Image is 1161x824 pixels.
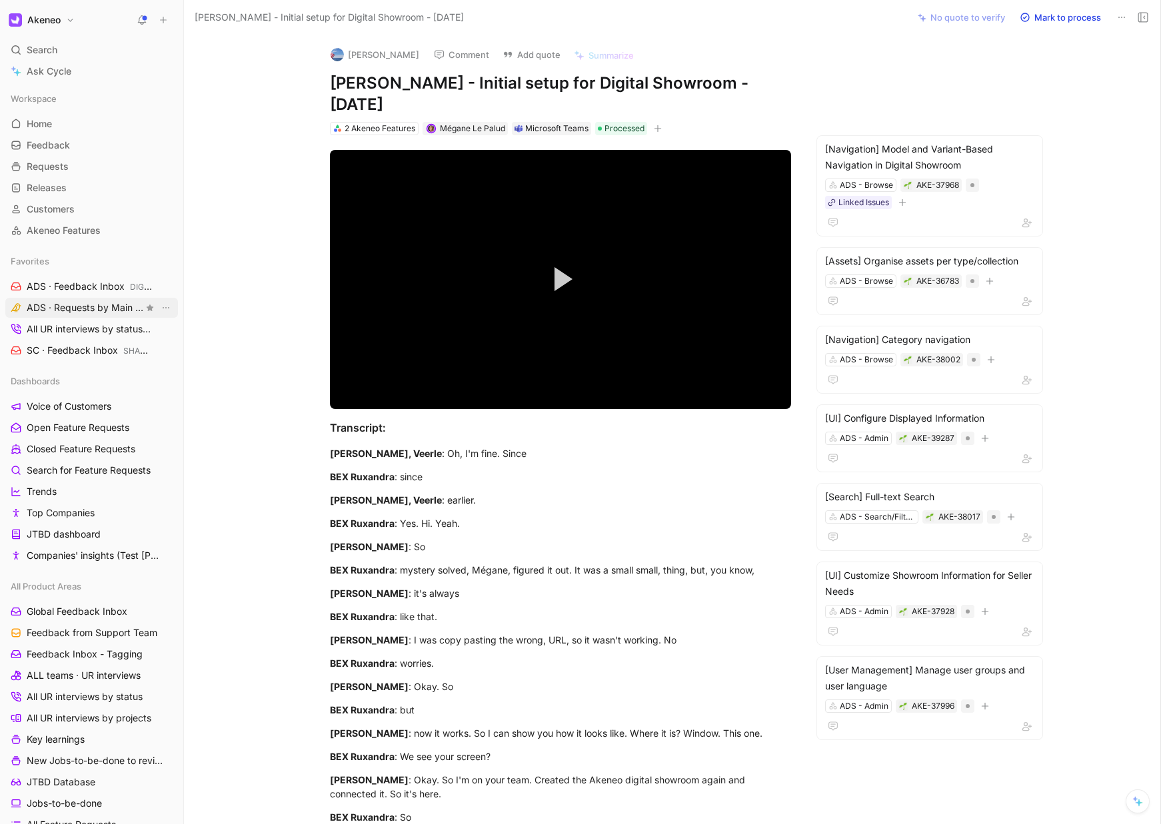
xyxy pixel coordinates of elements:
h1: Akeneo [27,14,61,26]
span: Mégane Le Palud [440,123,505,133]
span: Customers [27,203,75,216]
button: 🌱 [898,701,908,711]
span: Feedback [27,139,70,152]
div: [User Management] Manage user groups and user language [825,662,1034,694]
button: View actions [159,301,173,314]
div: 🌱 [903,181,912,190]
img: 🌱 [899,608,907,616]
div: All Product Areas [5,576,178,596]
div: AKE-38002 [916,353,960,366]
div: : Yes. Hi. Yeah. [330,516,791,530]
span: DIGITAL SHOWROOM [130,282,213,292]
mark: [PERSON_NAME], Veerle [330,494,442,506]
mark: BEX Ruxandra [330,811,395,823]
a: Customers [5,199,178,219]
button: Comment [428,45,495,64]
div: ADS - Search/Filters/AI [840,510,914,524]
span: Search [27,42,57,58]
mark: [PERSON_NAME], Veerle [330,448,442,459]
div: : now it works. So I can show you how it looks like. Where it is? Window. This one. [330,726,791,740]
mark: [PERSON_NAME] [330,681,409,692]
a: Key learnings [5,729,178,749]
div: Workspace [5,89,178,109]
span: SC · Feedback Inbox [27,344,151,358]
img: 🌱 [926,513,934,521]
span: Summarize [588,49,634,61]
span: Dashboards [11,374,60,388]
img: 🌱 [899,434,907,442]
span: New Jobs-to-be-done to review ([PERSON_NAME]) [27,754,165,767]
a: Jobs-to-be-done [5,793,178,813]
span: Requests [27,160,69,173]
div: Linked Issues [838,196,889,209]
div: Microsoft Teams [525,122,588,135]
div: [Navigation] Model and Variant-Based Navigation in Digital Showroom [825,141,1034,173]
div: : So [330,540,791,554]
a: Closed Feature Requests [5,439,178,459]
mark: BEX Ruxandra [330,657,395,669]
img: 🌱 [904,356,912,364]
a: All UR interviews by statusAll Product Areas [5,319,178,339]
div: 🌱 [903,355,912,364]
div: ADS - Admin [840,699,888,713]
mark: [PERSON_NAME] [330,727,409,739]
span: Global Feedback Inbox [27,605,127,618]
span: Releases [27,181,67,195]
div: ADS - Browse [840,353,893,366]
mark: BEX Ruxandra [330,518,395,529]
a: JTBD dashboard [5,524,178,544]
button: Play Video [531,249,590,309]
div: ADS - Admin [840,432,888,445]
span: SHARED CATALOGS [123,346,201,356]
div: Transcript: [330,420,791,436]
button: 🌱 [898,434,908,443]
div: : Oh, I'm fine. Since [330,446,791,460]
span: Ask Cycle [27,63,71,79]
div: : earlier. [330,493,791,507]
div: [UI] Customize Showroom Information for Seller Needs [825,568,1034,600]
a: Requests [5,157,178,177]
div: : Okay. So [330,679,791,693]
mark: BEX Ruxandra [330,611,395,622]
div: : Okay. So I'm on your team. Created the Akeneo digital showroom again and connected it. So it's ... [330,773,791,801]
span: ALL teams · UR interviews [27,669,141,682]
img: 🌱 [904,181,912,189]
span: Key learnings [27,733,85,746]
span: JTBD Database [27,775,95,789]
span: Home [27,117,52,131]
span: Trends [27,485,57,498]
img: avatar [428,125,435,132]
a: All UR interviews by status [5,687,178,707]
a: SC · Feedback InboxSHARED CATALOGS [5,340,178,360]
span: Processed [604,122,644,135]
span: All UR interviews by projects [27,711,151,725]
mark: [PERSON_NAME] [330,541,409,552]
a: Companies' insights (Test [PERSON_NAME]) [5,546,178,566]
button: 🌱 [898,607,908,616]
div: Search [5,40,178,60]
span: Top Companies [27,506,95,520]
div: [Search] Full-text Search [825,489,1034,505]
div: 2 Akeneo Features [345,122,415,135]
span: Feedback Inbox - Tagging [27,647,143,661]
div: : since [330,470,791,484]
div: AKE-38017 [938,510,980,524]
a: Voice of Customers [5,396,178,416]
div: : We see your screen? [330,749,791,763]
button: 🌱 [925,512,934,522]
button: No quote to verify [912,8,1011,27]
div: Favorites [5,251,178,271]
div: [UI] Configure Displayed Information [825,410,1034,426]
span: Favorites [11,254,49,268]
button: Add quote [497,45,567,64]
div: ADS - Browse [840,179,893,192]
span: Workspace [11,92,57,105]
div: [Navigation] Category navigation [825,332,1034,348]
mark: BEX Ruxandra [330,564,395,576]
a: Trends [5,482,178,502]
button: Summarize [568,46,640,65]
img: Akeneo [9,13,22,27]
